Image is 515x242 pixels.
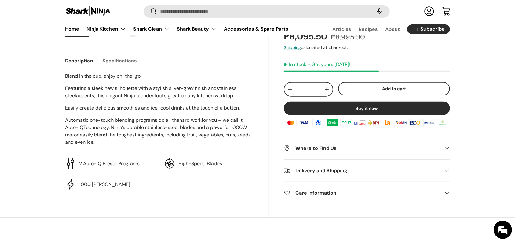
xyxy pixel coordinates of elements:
span: Technology. Ninja’s durable stainless-steel blades and a powerful 1000W motor easily blend the to... [65,124,251,145]
span: iQ [79,124,83,131]
span: for you – we call it Auto- [65,117,243,131]
p: 2 Auto-IQ Preset Programs [79,160,140,167]
h2: Where to Find Us [284,145,440,152]
a: About [385,23,400,35]
summary: Shark Clean [130,23,173,35]
img: bdo [408,118,422,127]
summary: Ninja Kitchen [83,23,130,35]
s: ₱8,995.00 [331,33,365,42]
p: High-Speed Blades [178,160,222,167]
span: accents, this elegant Ninja blender looks great on any kitchen worktop. [76,92,234,99]
span: Featuring a sleek new silhouette with a stylish silver-grey finish and [65,85,217,91]
p: - Get yours [DATE]! [308,61,350,68]
div: calculated at checkout. [284,45,450,51]
a: Shipping [284,45,301,50]
summary: Shark Beauty [173,23,220,35]
span: Subscribe [421,27,445,32]
a: Subscribe [407,24,450,34]
p: 1000 [PERSON_NAME] [79,181,130,188]
h2: Care information [284,190,440,197]
button: Specifications [102,54,137,68]
summary: Where to Find Us [284,138,450,160]
span: Blend in the cup, enjoy on-the-go. [65,73,141,79]
img: Shark Ninja Philippines [65,6,111,17]
a: Articles [332,23,351,35]
img: landbank [436,118,450,127]
img: metrobank [422,118,436,127]
img: master [284,118,298,127]
img: qrph [395,118,408,127]
img: ubp [381,118,394,127]
button: Add to cart [338,82,450,96]
span: Automatic one-touch blending programs do all the [65,117,179,123]
span: Easily create delicious smoothies and ice-cool drinks at the touch of a button. [65,105,240,111]
strong: ₱8,095.50 [284,31,329,43]
nav: Secondary [318,23,450,35]
nav: Primary [65,23,288,35]
h2: Delivery and Shipping [284,167,440,175]
span: hard work [179,117,202,123]
button: Description [65,54,93,68]
a: Home [65,23,79,35]
a: Accessories & Spare Parts [224,23,288,35]
span: In stock [284,61,306,68]
button: Buy it now [284,102,450,115]
img: bpi [367,118,380,127]
summary: Care information [284,182,450,204]
span: stainless steel [65,85,236,99]
img: gcash [312,118,325,127]
img: billease [353,118,367,127]
img: maya [339,118,353,127]
summary: Delivery and Shipping [284,160,450,182]
img: visa [298,118,311,127]
img: grabpay [326,118,339,127]
a: Recipes [359,23,378,35]
speech-search-button: Search by voice [370,5,389,18]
